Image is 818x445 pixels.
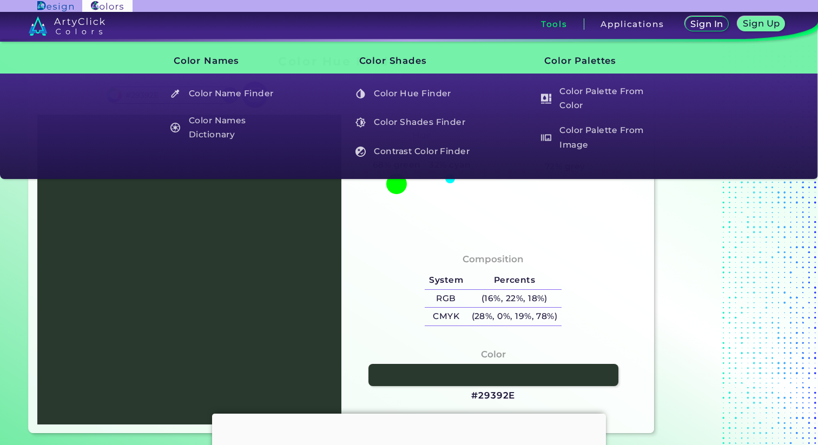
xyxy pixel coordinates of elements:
img: icon_color_name_finder_white.svg [170,89,181,99]
img: logo_artyclick_colors_white.svg [29,16,105,36]
h5: Sign Up [744,19,779,28]
img: ArtyClick Design logo [37,1,74,11]
img: icon_color_hue_white.svg [355,89,366,99]
h5: Color Shades Finder [351,112,477,133]
a: Color Palette From Image [535,122,663,153]
h5: Color Names Dictionary [165,112,291,143]
h5: RGB [425,290,467,308]
iframe: Advertisement [658,50,794,437]
h5: Color Name Finder [165,83,291,104]
a: Sign In [687,17,727,31]
a: Sign Up [740,17,783,31]
a: Color Hue Finder [349,83,477,104]
img: icon_col_pal_col_white.svg [541,94,551,104]
h3: #29392E [471,389,515,402]
h3: Color Names [155,48,292,75]
h5: Sign In [692,20,722,28]
h5: Color Hue Finder [351,83,477,104]
img: icon_color_contrast_white.svg [355,147,366,157]
h5: Color Palette From Color [536,83,662,114]
a: Contrast Color Finder [349,141,477,162]
a: Color Name Finder [164,83,292,104]
h5: (16%, 22%, 18%) [467,290,562,308]
h4: Color [481,347,506,362]
a: Color Names Dictionary [164,112,292,143]
img: icon_palette_from_image_white.svg [541,132,551,143]
h4: Composition [463,251,524,267]
h5: (28%, 0%, 19%, 78%) [467,308,562,326]
h3: Color Palettes [526,48,663,75]
a: Color Shades Finder [349,112,477,133]
h5: CMYK [425,308,467,326]
h3: Color Shades [341,48,477,75]
h3: Tools [541,20,568,28]
img: icon_color_names_dictionary_white.svg [170,123,181,133]
h5: Contrast Color Finder [351,141,477,162]
h5: System [425,271,467,289]
h3: Applications [601,20,664,28]
h5: Color Palette From Image [536,122,662,153]
a: Color Palette From Color [535,83,663,114]
img: icon_color_shades_white.svg [355,117,366,128]
h5: Percents [467,271,562,289]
